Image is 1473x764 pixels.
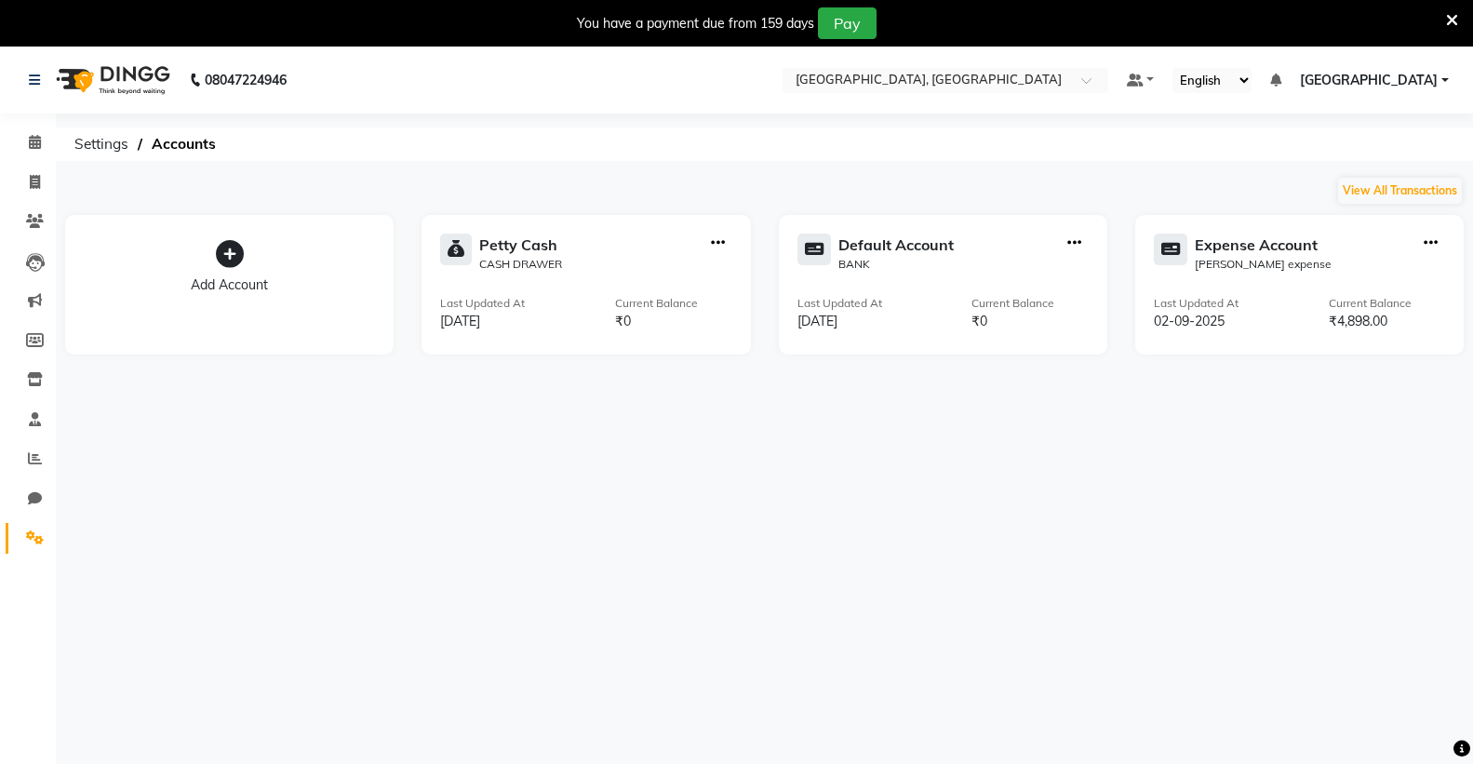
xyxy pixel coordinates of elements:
div: Default Account [838,234,954,256]
span: Settings [65,127,138,161]
div: ₹0 [971,312,1088,331]
b: 08047224946 [205,54,287,106]
div: Current Balance [615,295,731,312]
div: 02-09-2025 [1154,312,1239,331]
div: Current Balance [1329,295,1445,312]
div: Last Updated At [440,295,525,312]
span: [GEOGRAPHIC_DATA] [1300,71,1438,90]
div: Petty Cash [479,234,562,256]
div: Expense Account [1195,234,1332,256]
div: [DATE] [440,312,525,331]
button: Pay [818,7,877,39]
div: Current Balance [971,295,1088,312]
div: BANK [838,256,954,273]
button: View All Transactions [1338,178,1462,204]
div: [DATE] [797,312,882,331]
img: logo [47,54,175,106]
div: Last Updated At [797,295,882,312]
div: ₹0 [615,312,731,331]
div: [PERSON_NAME] expense [1195,256,1332,273]
div: CASH DRAWER [479,256,562,273]
div: Add Account [84,275,375,295]
span: Accounts [142,127,225,161]
div: ₹4,898.00 [1329,312,1445,331]
div: You have a payment due from 159 days [577,14,814,34]
div: Last Updated At [1154,295,1239,312]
